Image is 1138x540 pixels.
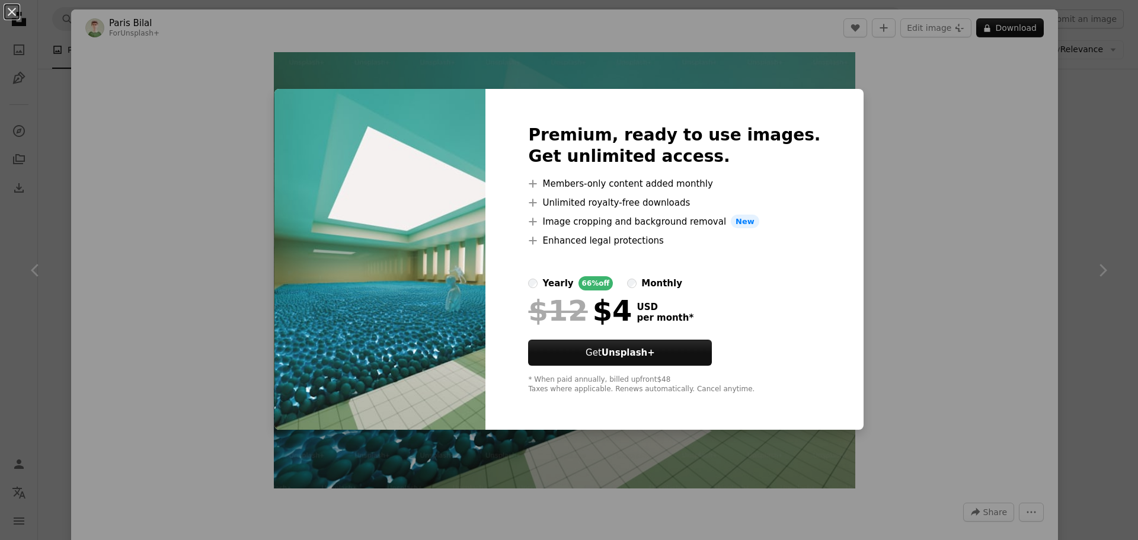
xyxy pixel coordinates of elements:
strong: Unsplash+ [602,347,655,358]
button: GetUnsplash+ [528,340,712,366]
span: USD [637,302,693,312]
input: monthly [627,279,637,288]
div: $4 [528,295,632,326]
img: premium_photo-1739033227388-173b72c84351 [274,89,485,430]
div: yearly [542,276,573,290]
li: Members-only content added monthly [528,177,820,191]
h2: Premium, ready to use images. Get unlimited access. [528,124,820,167]
input: yearly66%off [528,279,538,288]
li: Unlimited royalty-free downloads [528,196,820,210]
span: New [731,215,759,229]
li: Enhanced legal protections [528,234,820,248]
div: 66% off [578,276,613,290]
div: monthly [641,276,682,290]
li: Image cropping and background removal [528,215,820,229]
span: per month * [637,312,693,323]
div: * When paid annually, billed upfront $48 Taxes where applicable. Renews automatically. Cancel any... [528,375,820,394]
span: $12 [528,295,587,326]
